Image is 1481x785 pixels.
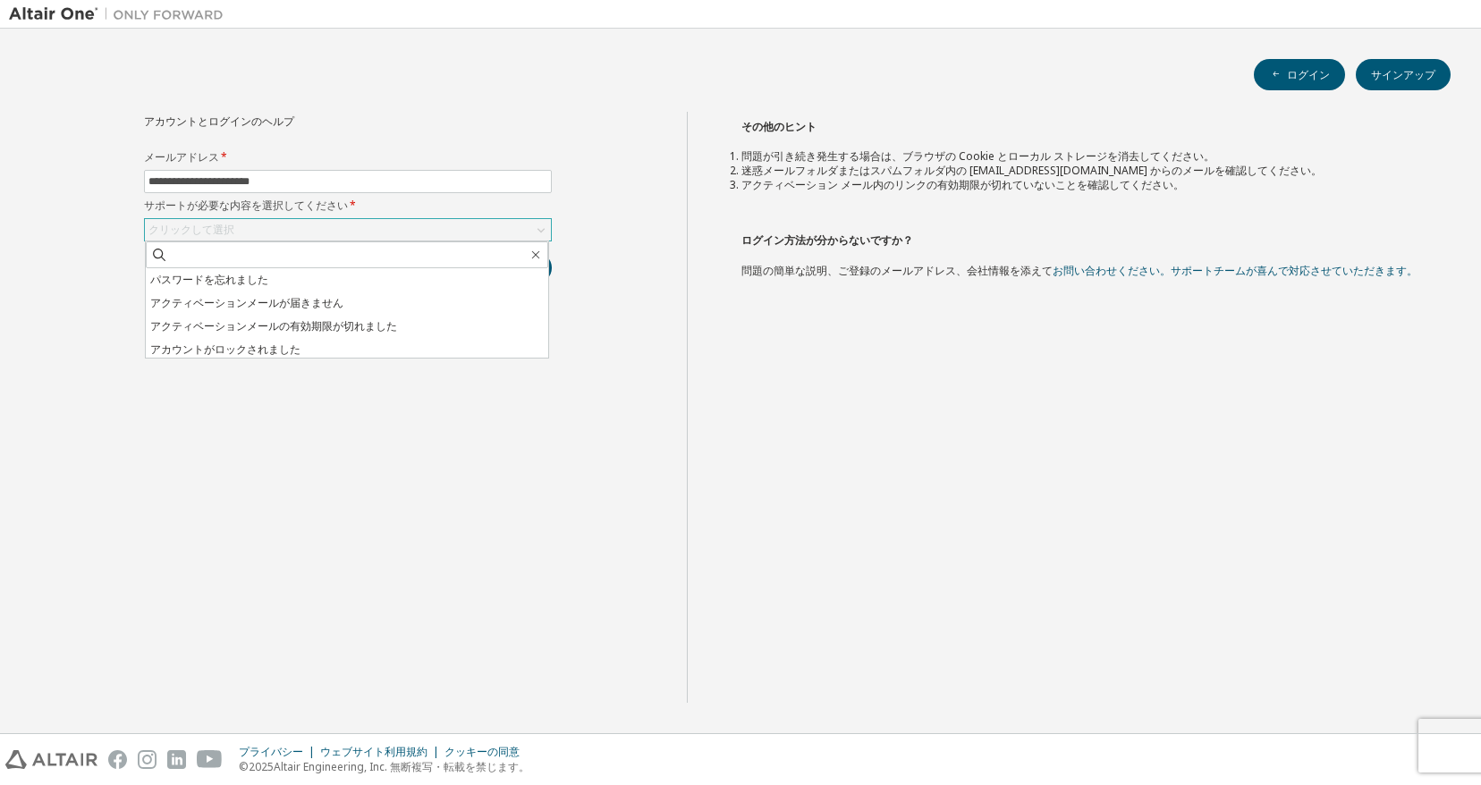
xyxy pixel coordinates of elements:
font: その他のヒント [741,119,817,134]
font: ログイン [1287,67,1330,82]
font: メールアドレス [144,149,219,165]
button: サインアップ [1356,59,1451,90]
font: サポートが必要な内容を選択してください [144,198,348,213]
font: サインアップ [1371,67,1435,82]
img: altair_logo.svg [5,750,97,769]
font: クリックして選択 [148,222,234,237]
font: 迷惑メールフォルダまたはスパムフォルダ内の [EMAIL_ADDRESS][DOMAIN_NAME] からのメールを確認してください。 [741,163,1322,178]
img: アルタイルワン [9,5,233,23]
font: アカウントとログインのヘルプ [144,114,294,129]
img: youtube.svg [197,750,223,769]
div: クリックして選択 [145,219,551,241]
font: クッキーの同意 [444,744,520,759]
img: instagram.svg [138,750,157,769]
font: Altair Engineering, Inc. 無断複写・転載を禁じます。 [274,759,529,774]
img: linkedin.svg [167,750,186,769]
font: 2025 [249,759,274,774]
font: 問題の簡単な説明、ご登録のメールアドレス、会社情報を添えて [741,263,1053,278]
font: パスワードを忘れました [150,272,268,287]
button: ログイン [1254,59,1345,90]
font: © [239,759,249,774]
a: お問い合わせください。サポートチームが喜んで対応させていただきます。 [1053,263,1418,278]
font: ログイン方法が分からないですか？ [741,232,913,248]
font: プライバシー [239,744,303,759]
font: ウェブサイト利用規約 [320,744,427,759]
img: facebook.svg [108,750,127,769]
font: アクティベーション メール内のリンクの有効期限が切れていないことを確認してください。 [741,177,1184,192]
font: 問題が引き続き発生する場合は、ブラウザの Cookie とローカル ストレージを消去してください。 [741,148,1214,164]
